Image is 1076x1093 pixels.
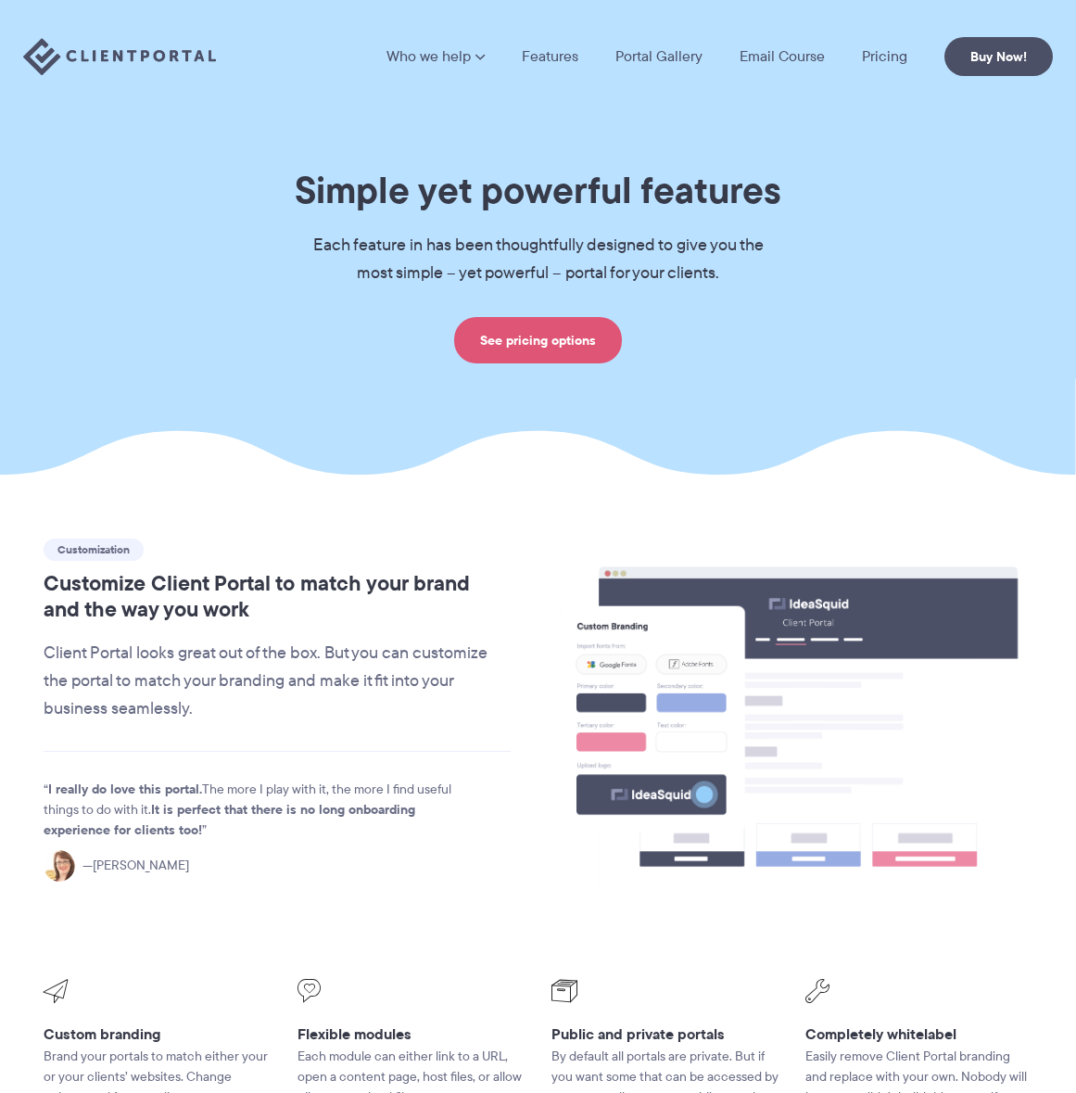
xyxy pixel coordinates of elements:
[297,1024,525,1044] h3: Flexible modules
[44,1024,272,1044] h3: Custom branding
[44,780,479,841] p: The more I play with it, the more I find useful things to do with it.
[454,317,622,363] a: See pricing options
[615,49,703,64] a: Portal Gallery
[82,856,189,876] span: [PERSON_NAME]
[522,49,578,64] a: Features
[44,570,512,623] h2: Customize Client Portal to match your brand and the way you work
[551,1024,779,1044] h3: Public and private portals
[805,1024,1033,1044] h3: Completely whitelabel
[944,37,1053,76] a: Buy Now!
[44,799,415,840] strong: It is perfect that there is no long onboarding experience for clients too!
[386,49,485,64] a: Who we help
[48,779,202,799] strong: I really do love this portal.
[44,640,512,723] p: Client Portal looks great out of the box. But you can customize the portal to match your branding...
[284,232,793,287] p: Each feature in has been thoughtfully designed to give you the most simple – yet powerful – porta...
[740,49,825,64] a: Email Course
[862,49,907,64] a: Pricing
[284,167,793,213] h1: Simple yet powerful features
[44,539,144,561] span: Customization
